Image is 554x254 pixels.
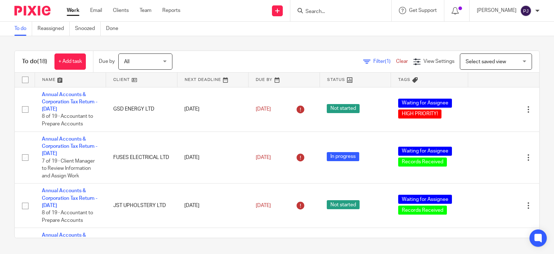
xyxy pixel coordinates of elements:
span: 7 of 19 · Client Manager to Review Information and Assign Work [42,159,95,178]
span: [DATE] [256,155,271,160]
img: Pixie [14,6,50,16]
a: Reassigned [38,22,70,36]
a: Annual Accounts & Corporation Tax Return - [DATE] [42,92,97,112]
span: (1) [385,59,391,64]
a: Work [67,7,79,14]
h1: To do [22,58,47,65]
span: HIGH PRIORITY! [398,109,441,119]
span: Waiting for Assignee [398,99,452,108]
span: Not started [327,200,360,209]
td: GSD ENERGY LTD [106,87,177,132]
span: Filter [373,59,396,64]
td: [DATE] [177,132,249,184]
span: All [124,59,129,64]
a: Clear [396,59,408,64]
a: Snoozed [75,22,101,36]
span: In progress [327,152,359,161]
p: [PERSON_NAME] [477,7,516,14]
span: 8 of 19 · Accountant to Prepare Accounts [42,210,93,223]
input: Search [305,9,370,15]
span: View Settings [423,59,454,64]
p: Due by [99,58,115,65]
td: [DATE] [177,87,249,132]
span: Tags [398,78,410,82]
span: Waiting for Assignee [398,147,452,156]
span: [DATE] [256,203,271,208]
td: JST UPHOLSTERY LTD [106,184,177,228]
span: Records Received [398,206,447,215]
a: Annual Accounts & Corporation Tax Return - [DATE] [42,188,97,208]
a: To do [14,22,32,36]
span: Get Support [409,8,437,13]
span: [DATE] [256,107,271,112]
a: Clients [113,7,129,14]
a: + Add task [54,53,86,70]
span: 8 of 19 · Accountant to Prepare Accounts [42,114,93,127]
img: svg%3E [520,5,532,17]
span: Waiting for Assignee [398,195,452,204]
span: Not started [327,104,360,113]
a: Email [90,7,102,14]
a: Team [140,7,151,14]
span: Select saved view [466,59,506,64]
td: [DATE] [177,184,249,228]
td: FUSES ELECTRICAL LTD [106,132,177,184]
a: Reports [162,7,180,14]
a: Annual Accounts & Corporation Tax Return - [DATE] [42,233,97,253]
a: Annual Accounts & Corporation Tax Return - [DATE] [42,137,97,156]
a: Done [106,22,124,36]
span: Records Received [398,158,447,167]
span: (18) [37,59,47,64]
